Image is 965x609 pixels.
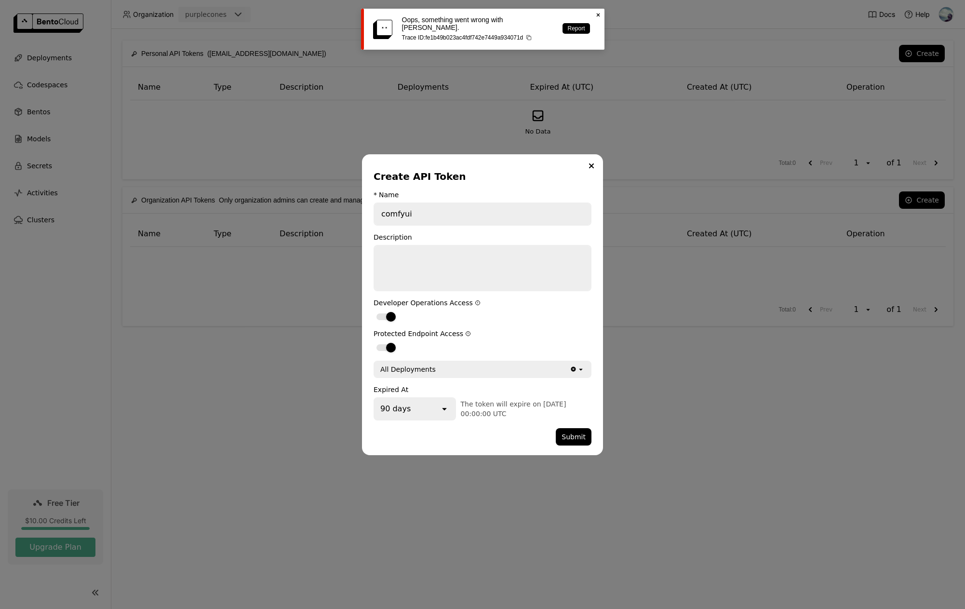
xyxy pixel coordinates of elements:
[594,11,602,19] svg: Close
[577,365,585,373] svg: open
[380,403,411,415] div: 90 days
[374,233,591,241] div: Description
[374,386,591,393] div: Expired At
[379,191,399,199] div: Name
[380,365,436,374] div: All Deployments
[402,34,553,41] p: Trace ID: fe1b49b023ac4fdf742e7449a934071d
[402,16,553,31] p: Oops, something went wrong with [PERSON_NAME].
[374,299,591,307] div: Developer Operations Access
[586,160,597,172] button: Close
[362,154,603,455] div: dialog
[374,170,588,183] div: Create API Token
[563,23,590,34] a: Report
[437,365,438,374] input: Selected All Deployments.
[556,428,591,446] button: Submit
[440,404,449,414] svg: open
[570,365,577,373] svg: Clear value
[374,330,591,338] div: Protected Endpoint Access
[461,400,566,418] span: The token will expire on [DATE] 00:00:00 UTC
